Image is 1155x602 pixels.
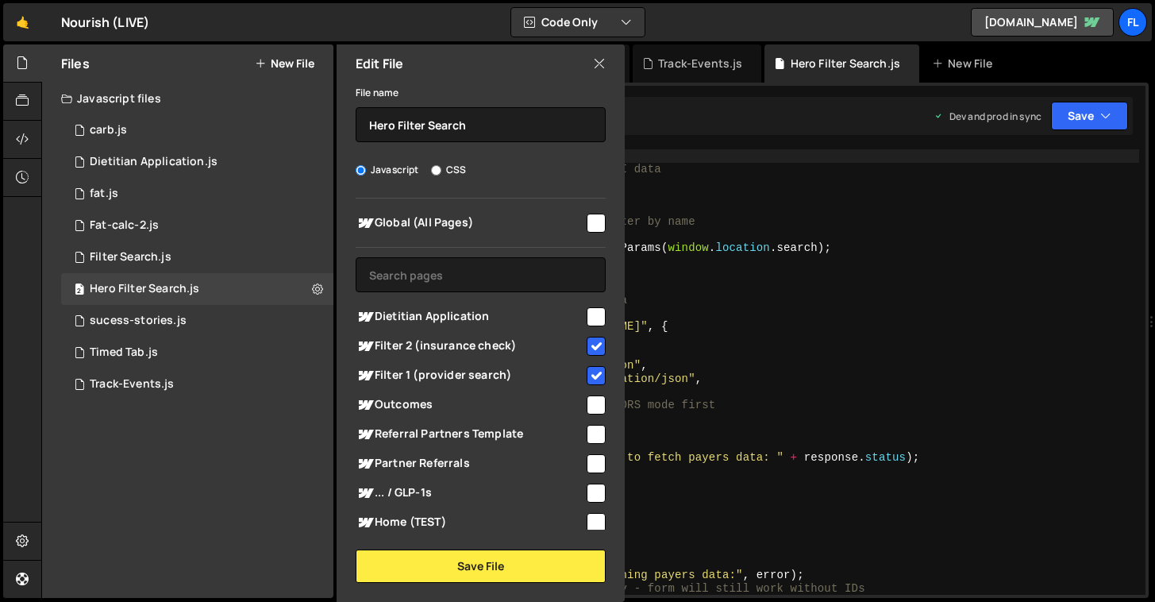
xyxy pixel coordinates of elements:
div: 7002/25847.js [61,337,333,369]
span: Partner Referrals [356,454,584,473]
span: Global (All Pages) [356,214,584,233]
div: fat.js [90,187,118,201]
h2: Edit File [356,55,403,72]
div: Hero Filter Search.js [791,56,900,71]
input: CSS [431,165,441,176]
label: File name [356,85,398,101]
span: ... / GLP-1s [356,484,584,503]
div: New File [932,56,999,71]
span: Home (TEST) [356,513,584,532]
div: Javascript files [42,83,333,114]
div: Dietitian Application.js [90,155,218,169]
div: 7002/15633.js [61,114,333,146]
div: carb.js [90,123,127,137]
a: Fl [1118,8,1147,37]
div: 7002/13525.js [61,241,333,273]
span: 2 [75,284,84,297]
div: 7002/45930.js [61,146,333,178]
button: New File [255,57,314,70]
span: Filter 1 (provider search) [356,366,584,385]
a: 🤙 [3,3,42,41]
div: 7002/15634.js [61,210,333,241]
div: 7002/36051.js [61,369,333,400]
button: Code Only [511,8,645,37]
label: Javascript [356,162,419,178]
span: Filter 2 (insurance check) [356,337,584,356]
a: [DOMAIN_NAME] [971,8,1114,37]
div: 7002/15615.js [61,178,333,210]
div: Nourish (LIVE) [61,13,149,32]
span: Referral Partners Template [356,425,584,444]
div: Track-Events.js [90,377,174,392]
label: CSS [431,162,466,178]
div: Timed Tab.js [90,345,158,360]
div: Track-Events.js [658,56,742,71]
div: Hero Filter Search.js [90,282,199,296]
div: sucess-stories.js [90,314,187,328]
div: Fat-calc-2.js [90,218,159,233]
h2: Files [61,55,90,72]
span: Dietitian Application [356,307,584,326]
span: Outcomes [356,396,584,415]
button: Save [1051,102,1128,130]
button: Save File [356,550,606,583]
div: Dev and prod in sync [934,110,1041,123]
input: Javascript [356,165,366,176]
input: Name [356,107,606,142]
input: Search pages [356,257,606,292]
div: 7002/24097.js [61,305,333,337]
div: 7002/44314.js [61,273,333,305]
div: Filter Search.js [90,250,171,264]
